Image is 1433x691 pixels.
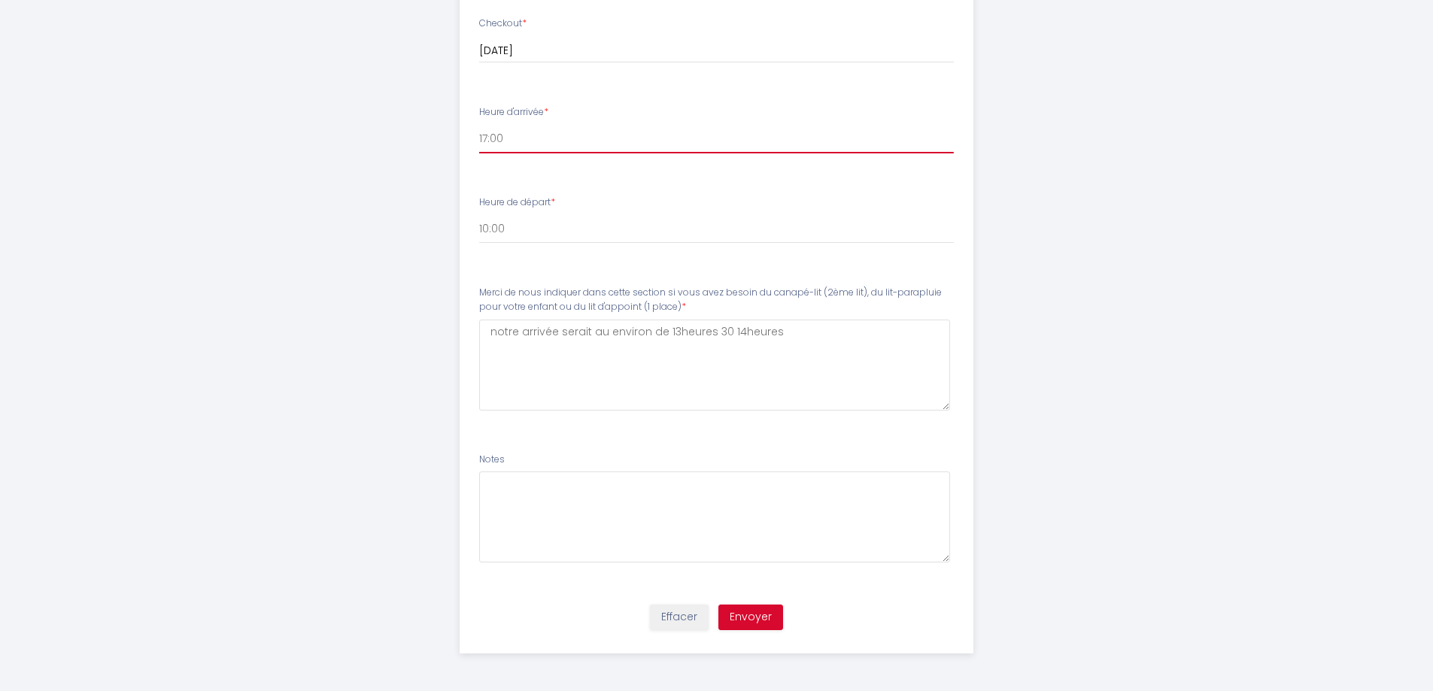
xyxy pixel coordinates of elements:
label: Heure d'arrivée [479,105,548,120]
button: Effacer [650,605,709,630]
label: Heure de départ [479,195,555,210]
label: Notes [479,453,505,467]
button: Envoyer [718,605,783,630]
label: Checkout [479,17,527,31]
label: Merci de nous indiquer dans cette section si vous avez besoin du canapé-lit (2ème lit), du lit-pa... [479,286,954,314]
